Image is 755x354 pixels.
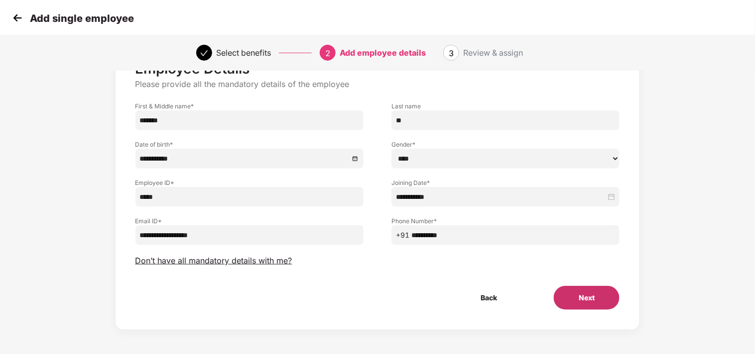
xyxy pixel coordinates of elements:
span: 2 [325,48,330,58]
label: Email ID [135,217,364,225]
p: Add single employee [30,12,134,24]
div: Add employee details [340,45,426,61]
div: Review & assign [463,45,523,61]
label: Last name [391,102,620,110]
label: Gender [391,140,620,149]
label: Date of birth [135,140,364,149]
label: Employee ID [135,178,364,187]
label: First & Middle name [135,102,364,110]
label: Phone Number [391,217,620,225]
p: Please provide all the mandatory details of the employee [135,79,620,89]
span: check [200,49,208,57]
label: Joining Date [391,178,620,187]
div: Select benefits [216,45,271,61]
button: Next [554,286,620,310]
button: Back [456,286,522,310]
span: 3 [449,48,454,58]
span: Don’t have all mandatory details with me? [135,256,292,266]
span: +91 [396,230,409,241]
img: svg+xml;base64,PHN2ZyB4bWxucz0iaHR0cDovL3d3dy53My5vcmcvMjAwMC9zdmciIHdpZHRoPSIzMCIgaGVpZ2h0PSIzMC... [10,10,25,25]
